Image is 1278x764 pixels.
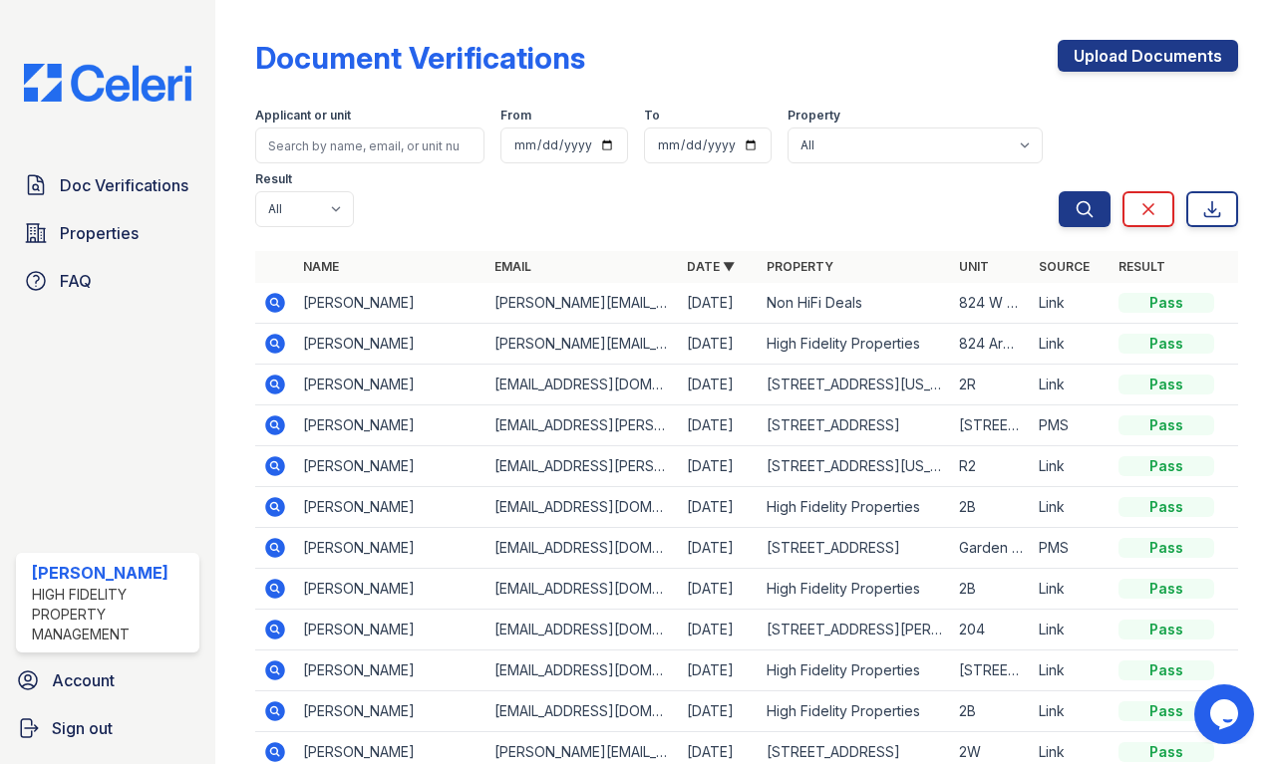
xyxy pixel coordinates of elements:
td: Link [1031,691,1111,732]
td: [EMAIL_ADDRESS][DOMAIN_NAME] [486,528,679,569]
td: [PERSON_NAME] [295,691,487,732]
td: 2B [951,569,1031,610]
label: To [644,108,660,124]
a: Upload Documents [1058,40,1238,72]
td: [DATE] [679,365,759,405]
a: Source [1039,259,1090,274]
iframe: chat widget [1194,684,1258,744]
div: Pass [1118,293,1214,313]
td: [EMAIL_ADDRESS][PERSON_NAME][DOMAIN_NAME] [486,405,679,446]
td: [DATE] [679,446,759,487]
a: Result [1118,259,1165,274]
td: [PERSON_NAME] [295,610,487,650]
td: [PERSON_NAME] [295,283,487,324]
td: [STREET_ADDRESS] [951,405,1031,446]
td: High Fidelity Properties [759,324,951,365]
label: Applicant or unit [255,108,351,124]
div: Pass [1118,701,1214,721]
a: Property [767,259,833,274]
td: [PERSON_NAME] [295,650,487,691]
td: Garden Unit [951,528,1031,569]
div: Pass [1118,375,1214,394]
div: Pass [1118,579,1214,599]
a: Properties [16,213,199,253]
td: [DATE] [679,691,759,732]
td: PMS [1031,405,1111,446]
td: [EMAIL_ADDRESS][DOMAIN_NAME] [486,691,679,732]
div: Pass [1118,742,1214,762]
td: [STREET_ADDRESS] [759,528,951,569]
td: Link [1031,487,1111,528]
a: Name [303,259,339,274]
td: [EMAIL_ADDRESS][DOMAIN_NAME] [486,610,679,650]
td: [DATE] [679,283,759,324]
td: Link [1031,446,1111,487]
td: High Fidelity Properties [759,650,951,691]
span: FAQ [60,269,92,293]
div: Pass [1118,415,1214,435]
td: Link [1031,569,1111,610]
div: Pass [1118,334,1214,354]
td: Link [1031,650,1111,691]
td: High Fidelity Properties [759,691,951,732]
a: Sign out [8,708,207,748]
div: Pass [1118,456,1214,476]
td: [EMAIL_ADDRESS][PERSON_NAME][DOMAIN_NAME] [486,446,679,487]
span: Sign out [52,716,113,740]
input: Search by name, email, or unit number [255,127,485,163]
td: [DATE] [679,569,759,610]
td: 204 [951,610,1031,650]
td: PMS [1031,528,1111,569]
td: [DATE] [679,650,759,691]
td: [PERSON_NAME] [295,528,487,569]
td: [EMAIL_ADDRESS][DOMAIN_NAME] [486,650,679,691]
a: Account [8,660,207,700]
label: From [500,108,531,124]
td: [DATE] [679,528,759,569]
td: 824 W Armitage 2B [951,283,1031,324]
td: [STREET_ADDRESS][PERSON_NAME] [759,610,951,650]
a: Date ▼ [687,259,735,274]
td: High Fidelity Properties [759,569,951,610]
td: 2R [951,365,1031,405]
td: Link [1031,324,1111,365]
td: Link [1031,365,1111,405]
a: Email [494,259,531,274]
td: High Fidelity Properties [759,487,951,528]
td: [EMAIL_ADDRESS][DOMAIN_NAME] [486,487,679,528]
td: [STREET_ADDRESS][US_STATE] [759,365,951,405]
div: Pass [1118,538,1214,558]
td: Link [1031,610,1111,650]
div: Document Verifications [255,40,585,76]
span: Account [52,668,115,692]
div: [PERSON_NAME] [32,561,191,585]
div: High Fidelity Property Management [32,585,191,644]
td: [PERSON_NAME] [295,487,487,528]
td: Non HiFi Deals [759,283,951,324]
a: Unit [959,259,989,274]
td: [DATE] [679,610,759,650]
td: [DATE] [679,405,759,446]
td: 824 Armitage [951,324,1031,365]
label: Result [255,171,292,187]
td: [EMAIL_ADDRESS][DOMAIN_NAME] [486,569,679,610]
td: [STREET_ADDRESS] [759,405,951,446]
td: [DATE] [679,324,759,365]
td: [DATE] [679,487,759,528]
td: 2B [951,487,1031,528]
td: [PERSON_NAME] [295,324,487,365]
div: Pass [1118,497,1214,517]
label: Property [788,108,840,124]
td: [PERSON_NAME] [295,405,487,446]
td: [PERSON_NAME] [295,446,487,487]
img: CE_Logo_Blue-a8612792a0a2168367f1c8372b55b34899dd931a85d93a1a3d3e32e68fde9ad4.png [8,64,207,102]
td: [STREET_ADDRESS][PERSON_NAME] [951,650,1031,691]
a: FAQ [16,261,199,301]
span: Doc Verifications [60,173,188,197]
td: [PERSON_NAME][EMAIL_ADDRESS][PERSON_NAME][DOMAIN_NAME] [486,283,679,324]
div: Pass [1118,620,1214,639]
div: Pass [1118,660,1214,680]
td: Link [1031,283,1111,324]
td: [STREET_ADDRESS][US_STATE] [759,446,951,487]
